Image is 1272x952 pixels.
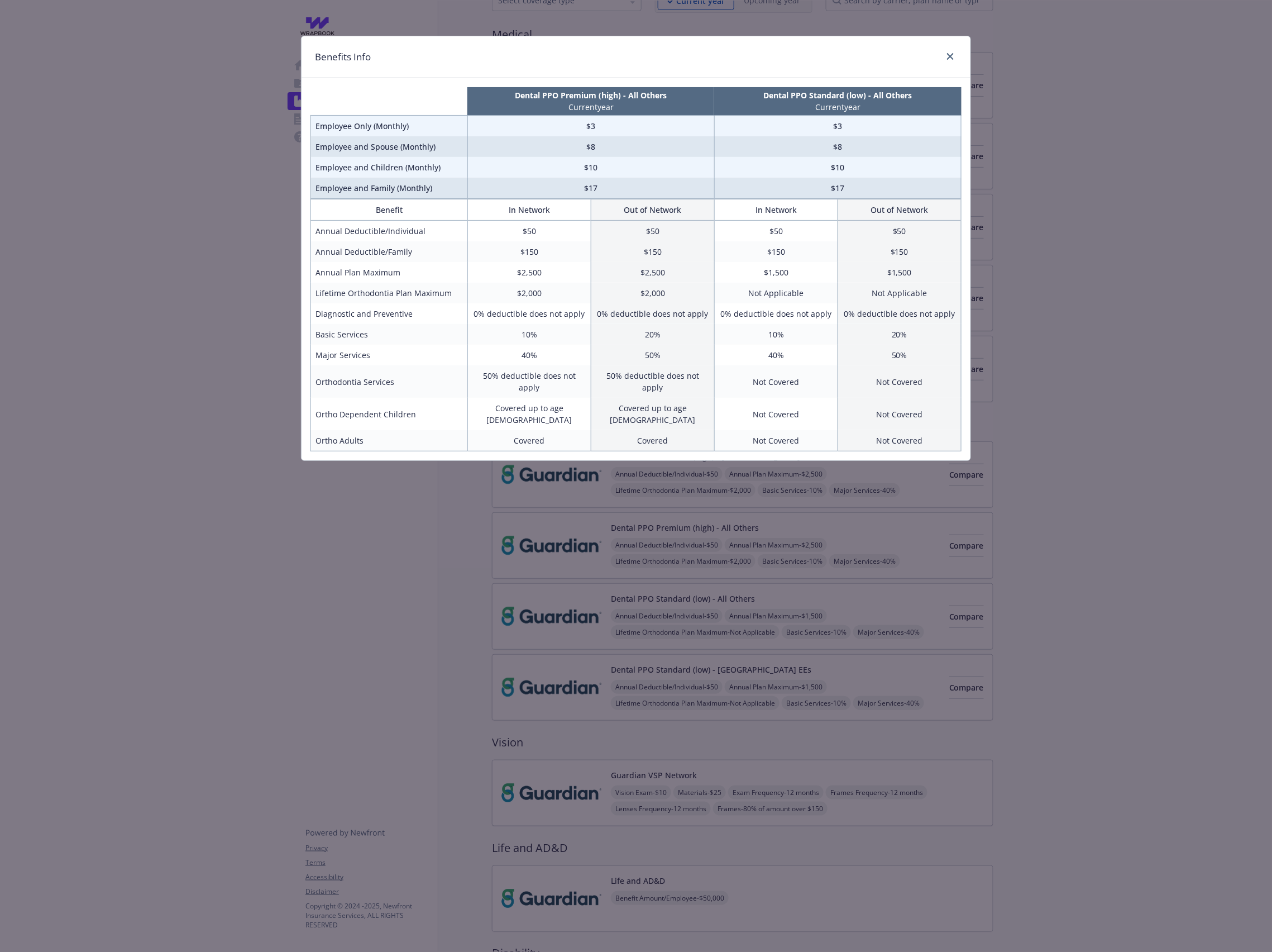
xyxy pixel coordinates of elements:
[714,283,838,303] td: Not Applicable
[838,262,961,283] td: $1,500
[591,345,714,365] td: 50%
[838,241,961,262] td: $150
[311,303,468,324] td: Diagnostic and Preventive
[311,398,468,430] td: Ortho Dependent Children
[838,303,961,324] td: 0% deductible does not apply
[467,262,591,283] td: $2,500
[470,101,712,113] p: Current year
[714,136,961,157] td: $8
[470,89,712,101] p: Dental PPO Premium (high) - All Others
[591,430,714,451] td: Covered
[311,178,468,199] td: Employee and Family (Monthly)
[315,50,371,64] h1: Benefits Info
[714,303,838,324] td: 0% deductible does not apply
[716,89,959,101] p: Dental PPO Standard (low) - All Others
[311,87,468,116] th: intentionally left blank
[311,157,468,178] td: Employee and Children (Monthly)
[714,324,838,345] td: 10%
[311,241,468,262] td: Annual Deductible/Family
[467,178,714,199] td: $17
[714,221,838,242] td: $50
[591,241,714,262] td: $150
[311,221,468,242] td: Annual Deductible/Individual
[311,116,468,137] td: Employee Only (Monthly)
[467,365,591,398] td: 50% deductible does not apply
[311,324,468,345] td: Basic Services
[311,345,468,365] td: Major Services
[591,324,714,345] td: 20%
[467,221,591,242] td: $50
[714,116,961,137] td: $3
[591,262,714,283] td: $2,500
[467,116,714,137] td: $3
[838,398,961,430] td: Not Covered
[714,199,838,221] th: In Network
[467,430,591,451] td: Covered
[591,283,714,303] td: $2,000
[311,199,468,221] th: Benefit
[714,398,838,430] td: Not Covered
[714,345,838,365] td: 40%
[591,221,714,242] td: $50
[467,136,714,157] td: $8
[838,324,961,345] td: 20%
[467,241,591,262] td: $150
[838,365,961,398] td: Not Covered
[311,283,468,303] td: Lifetime Orthodontia Plan Maximum
[714,365,838,398] td: Not Covered
[311,430,468,451] td: Ortho Adults
[467,303,591,324] td: 0% deductible does not apply
[838,430,961,451] td: Not Covered
[838,199,961,221] th: Out of Network
[467,283,591,303] td: $2,000
[838,283,961,303] td: Not Applicable
[838,345,961,365] td: 50%
[467,324,591,345] td: 10%
[714,241,838,262] td: $150
[311,136,468,157] td: Employee and Spouse (Monthly)
[311,365,468,398] td: Orthodontia Services
[944,50,957,63] a: close
[467,345,591,365] td: 40%
[467,199,591,221] th: In Network
[311,262,468,283] td: Annual Plan Maximum
[838,221,961,242] td: $50
[591,398,714,430] td: Covered up to age [DEMOGRAPHIC_DATA]
[467,398,591,430] td: Covered up to age [DEMOGRAPHIC_DATA]
[714,262,838,283] td: $1,500
[591,365,714,398] td: 50% deductible does not apply
[591,303,714,324] td: 0% deductible does not apply
[714,157,961,178] td: $10
[301,36,971,461] div: compare plan details
[467,157,714,178] td: $10
[716,101,959,113] p: Current year
[591,199,714,221] th: Out of Network
[714,430,838,451] td: Not Covered
[714,178,961,199] td: $17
